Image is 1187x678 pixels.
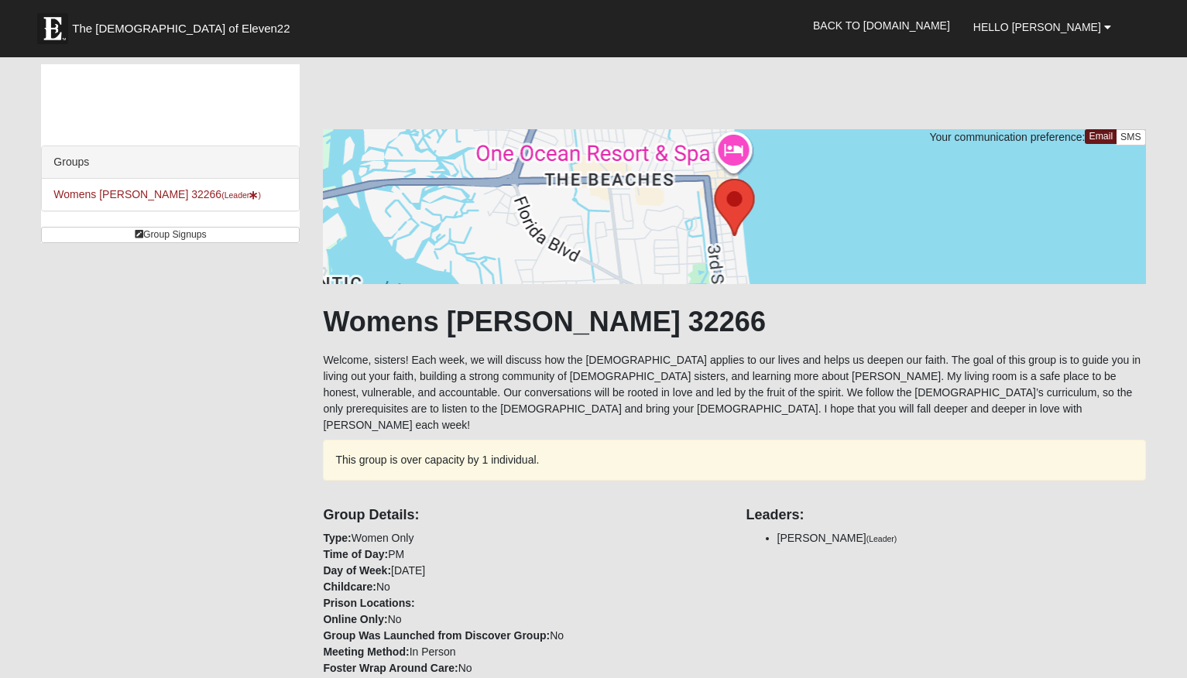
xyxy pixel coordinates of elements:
[973,21,1101,33] span: Hello [PERSON_NAME]
[323,580,376,593] strong: Childcare:
[53,188,261,200] a: Womens [PERSON_NAME] 32266(Leader)
[42,146,299,179] div: Groups
[323,440,1145,481] div: This group is over capacity by 1 individual.
[221,190,261,200] small: (Leader )
[1116,129,1146,146] a: SMS
[962,8,1123,46] a: Hello [PERSON_NAME]
[323,629,550,642] strong: Group Was Launched from Discover Group:
[29,5,339,44] a: The [DEMOGRAPHIC_DATA] of Eleven22
[746,507,1146,524] h4: Leaders:
[37,13,68,44] img: Eleven22 logo
[1085,129,1117,144] a: Email
[929,131,1085,143] span: Your communication preference:
[866,534,897,543] small: (Leader)
[323,645,409,658] strong: Meeting Method:
[323,613,387,625] strong: Online Only:
[41,227,300,243] a: Group Signups
[323,564,391,577] strong: Day of Week:
[777,530,1146,546] li: [PERSON_NAME]
[801,6,962,45] a: Back to [DOMAIN_NAME]
[323,305,1145,338] h1: Womens [PERSON_NAME] 32266
[323,507,722,524] h4: Group Details:
[72,21,290,36] span: The [DEMOGRAPHIC_DATA] of Eleven22
[323,548,388,560] strong: Time of Day:
[323,532,351,544] strong: Type:
[323,597,414,609] strong: Prison Locations:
